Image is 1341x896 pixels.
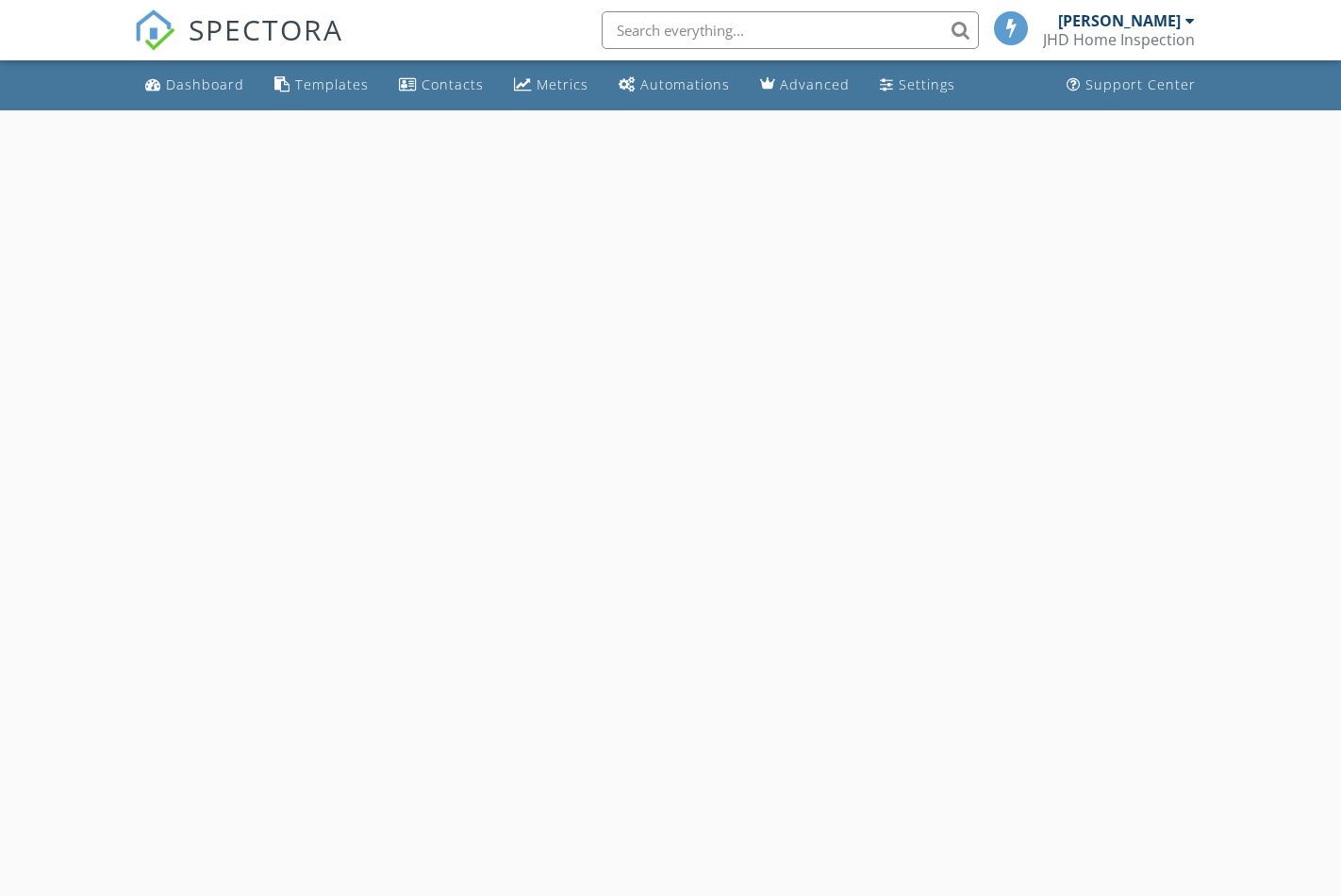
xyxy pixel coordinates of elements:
[506,68,596,103] a: Metrics
[138,68,252,103] a: Dashboard
[1058,11,1181,30] div: [PERSON_NAME]
[780,75,850,93] div: Advanced
[166,75,244,93] div: Dashboard
[1043,30,1195,49] div: JHD Home Inspection
[391,68,491,103] a: Contacts
[422,75,484,93] div: Contacts
[134,25,343,65] a: SPECTORA
[602,11,979,49] input: Search everything...
[537,75,588,93] div: Metrics
[295,75,369,93] div: Templates
[753,68,857,103] a: Advanced
[189,9,343,49] span: SPECTORA
[134,9,175,51] img: The Best Home Inspection Software - Spectora
[267,68,376,103] a: Templates
[872,68,963,103] a: Settings
[1085,75,1196,93] div: Support Center
[611,68,737,103] a: Automations (Basic)
[640,75,730,93] div: Automations
[1059,68,1203,103] a: Support Center
[899,75,955,93] div: Settings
